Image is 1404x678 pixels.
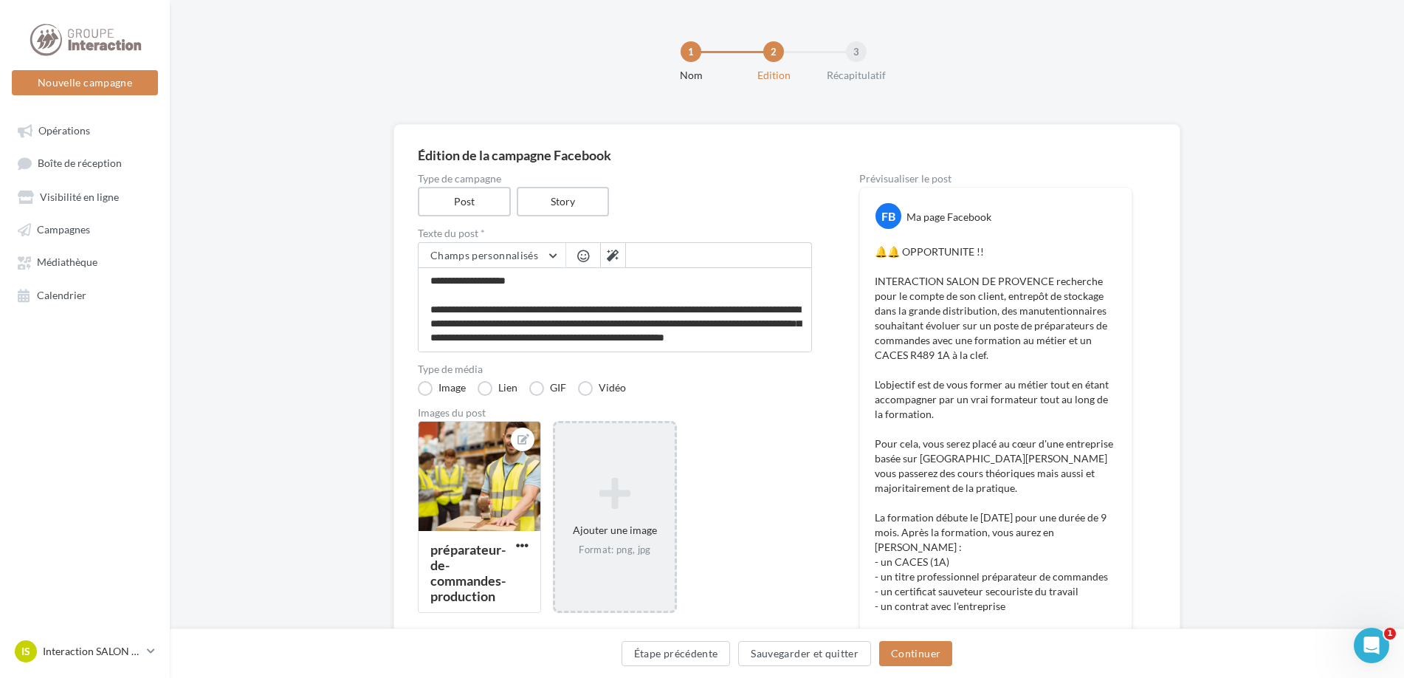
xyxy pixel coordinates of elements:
span: Champs personnalisés [430,249,538,261]
label: Story [517,187,610,216]
div: Ma page Facebook [906,210,991,225]
label: Lien [478,381,517,396]
span: Boîte de réception [38,157,122,170]
button: Champs personnalisés [419,243,565,268]
label: Post [418,187,511,216]
div: Images du post [418,408,812,418]
a: Visibilité en ligne [9,183,161,210]
button: Sauvegarder et quitter [738,641,871,666]
a: Médiathèque [9,248,161,275]
div: Récapitulatif [809,68,904,83]
span: Campagnes [37,223,90,236]
p: Interaction SALON DE PROVENCE [43,644,141,659]
button: Étape précédente [622,641,731,666]
label: Vidéo [578,381,626,396]
iframe: Intercom live chat [1354,628,1389,663]
div: 3 [846,41,867,62]
label: Type de campagne [418,174,812,184]
div: Prévisualiser le post [859,174,1132,184]
span: IS [21,644,30,659]
a: Calendrier [9,281,161,308]
a: IS Interaction SALON DE PROVENCE [12,637,158,665]
div: 1 [681,41,701,62]
a: Campagnes [9,216,161,242]
div: Nom [644,68,738,83]
div: Édition de la campagne Facebook [418,148,1156,162]
div: préparateur-de-commandes-production [430,541,506,604]
label: GIF [529,381,566,396]
div: FB [875,203,901,229]
button: Continuer [879,641,952,666]
label: Type de média [418,364,812,374]
span: Médiathèque [37,256,97,269]
a: Boîte de réception [9,149,161,177]
span: 1 [1384,628,1396,640]
button: Nouvelle campagne [12,70,158,95]
label: Image [418,381,466,396]
label: Texte du post * [418,228,812,239]
div: 2 [763,41,784,62]
span: Opérations [38,124,90,137]
span: Calendrier [37,289,86,301]
div: Edition [726,68,821,83]
span: Visibilité en ligne [40,191,119,203]
a: Opérations [9,117,161,143]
